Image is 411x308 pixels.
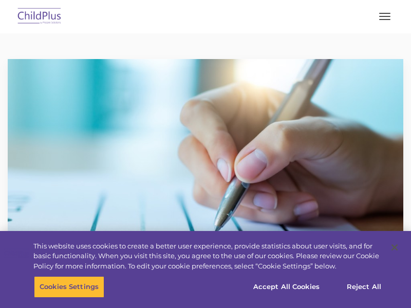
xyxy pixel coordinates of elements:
[332,276,396,298] button: Reject All
[248,276,325,298] button: Accept All Cookies
[33,241,382,272] div: This website uses cookies to create a better user experience, provide statistics about user visit...
[34,276,104,298] button: Cookies Settings
[383,236,406,259] button: Close
[15,5,64,29] img: ChildPlus by Procare Solutions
